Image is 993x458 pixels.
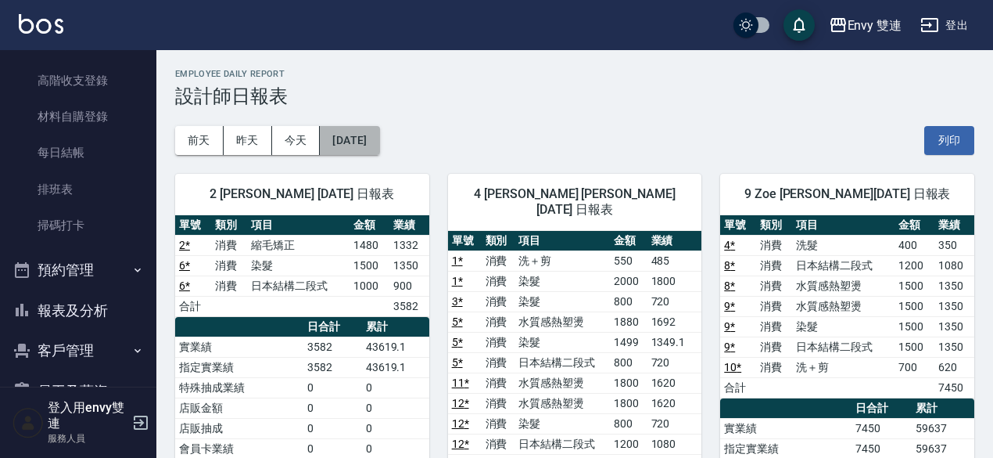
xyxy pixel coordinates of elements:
td: 消費 [482,251,515,271]
td: 消費 [482,393,515,413]
th: 單號 [720,215,756,236]
td: 消費 [756,357,792,377]
td: 消費 [211,235,247,255]
button: 今天 [272,126,321,155]
th: 累計 [912,398,974,419]
img: Logo [19,14,63,34]
td: 染髮 [514,413,610,434]
td: 消費 [482,291,515,312]
td: 720 [647,291,702,312]
td: 0 [362,377,429,398]
button: save [783,9,815,41]
th: 業績 [934,215,974,236]
td: 實業績 [720,418,851,438]
a: 高階收支登錄 [6,63,150,99]
td: 3582 [389,296,429,316]
td: 3582 [303,357,362,377]
td: 550 [610,251,647,271]
td: 消費 [211,276,247,296]
th: 累計 [362,317,429,337]
td: 2000 [610,271,647,291]
th: 金額 [610,231,647,251]
th: 類別 [211,215,247,236]
td: 指定實業績 [175,357,303,377]
td: 消費 [482,413,515,434]
td: 0 [362,398,429,418]
th: 金額 [350,215,389,236]
button: 登出 [914,11,974,40]
td: 0 [303,398,362,418]
td: 1000 [350,276,389,296]
button: [DATE] [320,126,379,155]
th: 項目 [792,215,894,236]
td: 1800 [610,373,647,393]
td: 1620 [647,393,702,413]
button: 報表及分析 [6,290,150,331]
td: 1200 [610,434,647,454]
td: 消費 [482,352,515,373]
td: 水質感熱塑燙 [514,373,610,393]
td: 1349.1 [647,332,702,352]
td: 59637 [912,418,974,438]
button: Envy 雙連 [823,9,909,41]
td: 800 [610,352,647,373]
td: 染髮 [247,255,350,276]
td: 日本結構二段式 [514,352,610,373]
td: 1350 [934,296,974,316]
h3: 設計師日報表 [175,85,974,107]
th: 項目 [514,231,610,251]
button: 客戶管理 [6,330,150,371]
td: 店販金額 [175,398,303,418]
td: 720 [647,413,702,434]
td: 日本結構二段式 [792,255,894,276]
h2: Employee Daily Report [175,69,974,79]
button: 預約管理 [6,250,150,290]
td: 1350 [934,337,974,357]
td: 1500 [894,276,934,296]
td: 消費 [482,332,515,352]
td: 1500 [350,255,389,276]
td: 1500 [894,296,934,316]
td: 洗＋剪 [514,251,610,271]
button: 前天 [175,126,224,155]
td: 1499 [610,332,647,352]
td: 日本結構二段式 [247,276,350,296]
td: 1800 [610,393,647,413]
td: 1620 [647,373,702,393]
th: 項目 [247,215,350,236]
td: 消費 [756,235,792,255]
a: 材料自購登錄 [6,99,150,135]
td: 350 [934,235,974,255]
td: 消費 [756,276,792,296]
a: 掃碼打卡 [6,207,150,243]
button: 列印 [924,126,974,155]
span: 2 [PERSON_NAME] [DATE] 日報表 [194,186,410,202]
td: 消費 [756,316,792,337]
th: 日合計 [303,317,362,337]
td: 染髮 [514,271,610,291]
td: 1800 [647,271,702,291]
td: 合計 [175,296,211,316]
table: a dense table [175,215,429,317]
span: 4 [PERSON_NAME] [PERSON_NAME][DATE] 日報表 [467,186,683,218]
td: 消費 [211,255,247,276]
a: 每日結帳 [6,135,150,171]
td: 7450 [851,418,912,438]
p: 服務人員 [48,431,127,445]
h5: 登入用envy雙連 [48,400,127,431]
td: 洗髮 [792,235,894,255]
td: 店販抽成 [175,418,303,438]
td: 43619.1 [362,357,429,377]
td: 620 [934,357,974,377]
td: 1880 [610,312,647,332]
td: 合計 [720,377,756,398]
th: 業績 [647,231,702,251]
td: 43619.1 [362,337,429,357]
td: 日本結構二段式 [792,337,894,357]
th: 單號 [448,231,482,251]
th: 金額 [894,215,934,236]
td: 1080 [934,255,974,276]
td: 3582 [303,337,362,357]
div: Envy 雙連 [848,16,902,35]
td: 1350 [934,276,974,296]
